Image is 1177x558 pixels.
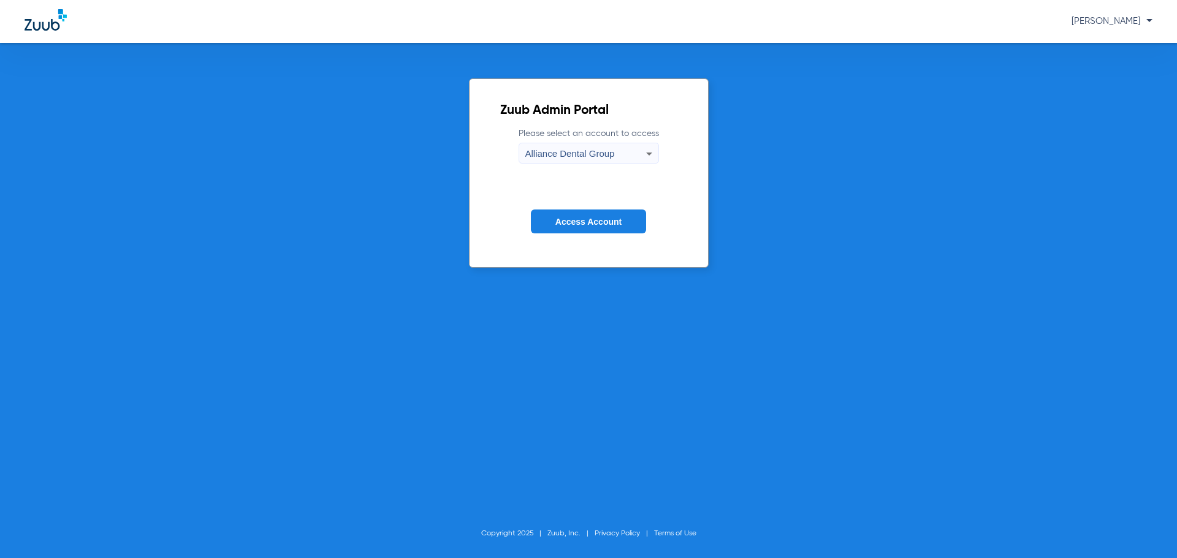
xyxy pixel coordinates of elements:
[595,530,640,537] a: Privacy Policy
[555,217,622,227] span: Access Account
[500,105,677,117] h2: Zuub Admin Portal
[654,530,696,537] a: Terms of Use
[25,9,67,31] img: Zuub Logo
[525,148,615,159] span: Alliance Dental Group
[481,527,547,540] li: Copyright 2025
[1072,17,1152,26] span: [PERSON_NAME]
[519,127,659,164] label: Please select an account to access
[531,209,646,233] button: Access Account
[547,527,595,540] li: Zuub, Inc.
